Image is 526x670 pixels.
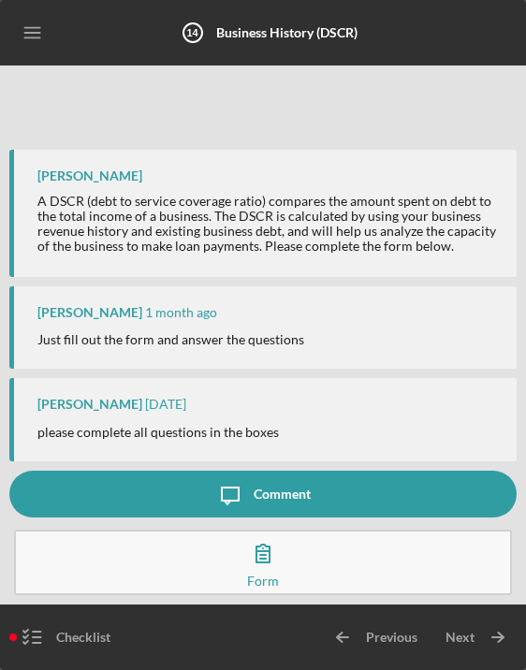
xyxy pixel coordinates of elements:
[145,397,186,412] time: 2025-08-14 21:55
[186,27,198,38] tspan: 14
[37,305,142,320] div: [PERSON_NAME]
[216,24,358,40] b: Business History (DSCR)
[37,329,304,350] p: Just fill out the form and answer the questions
[9,614,120,661] button: Checklist
[9,471,517,517] button: Comment
[14,530,512,595] button: Form
[247,576,279,586] div: Form
[37,397,142,412] div: [PERSON_NAME]
[446,614,475,661] div: Next
[37,168,142,183] div: [PERSON_NAME]
[145,305,217,320] time: 2025-07-26 00:23
[366,614,417,661] div: Previous
[254,471,311,517] div: Comment
[37,422,279,443] p: please complete all questions in the boxes
[56,614,110,661] div: Checklist
[37,194,498,254] div: A DSCR (debt to service coverage ratio) compares the amount spent on debt to the total income of ...
[427,614,517,661] button: Next
[319,614,427,661] button: Previous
